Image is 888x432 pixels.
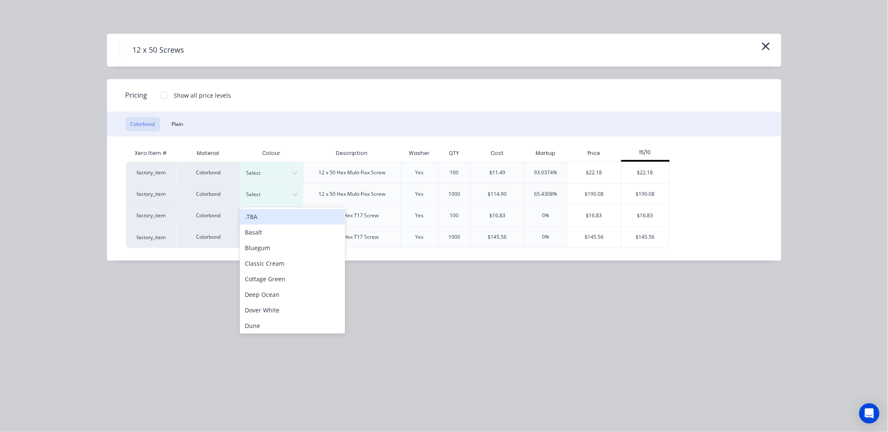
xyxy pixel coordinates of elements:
[622,227,669,248] div: $145.56
[488,233,507,241] div: $145.56
[240,209,345,225] div: .TBA
[534,190,558,198] div: 65.4308%
[329,143,374,164] div: Description
[489,212,505,219] div: $16.83
[319,190,385,198] div: 12 x 50 Hex Multi-Fixx Screw
[448,190,460,198] div: 1000
[240,287,345,303] div: Deep Ocean
[621,149,670,156] div: 15/10
[120,42,197,58] h4: 12 x 50 Screws
[126,90,148,100] span: Pricing
[568,162,621,183] div: $22.18
[450,169,459,176] div: 100
[177,183,240,205] div: Colorbond
[126,183,177,205] div: factory_item
[622,205,669,226] div: $16.83
[488,190,507,198] div: $114.90
[622,184,669,205] div: $190.08
[450,212,459,219] div: 100
[325,233,378,241] div: 12 x 50 Hex T17 Screw
[416,233,424,241] div: Yes
[174,91,231,100] div: Show all price levels
[489,169,505,176] div: $11.49
[177,162,240,183] div: Colorbond
[177,145,240,162] div: Material
[325,212,378,219] div: 12 x 50 Hex T17 Screw
[240,256,345,272] div: Classic Cream
[240,225,345,240] div: Basalt
[534,169,558,176] div: 93.0374%
[240,318,345,334] div: Dune
[416,212,424,219] div: Yes
[240,145,303,162] div: Colour
[126,145,177,162] div: Xero Item #
[448,233,460,241] div: 1000
[416,190,424,198] div: Yes
[470,145,524,162] div: Cost
[167,117,188,131] button: Plain
[542,212,550,219] div: 0%
[126,117,160,131] button: Colorbond
[568,227,621,248] div: $145.56
[240,303,345,318] div: Dover White
[443,143,466,164] div: QTY
[126,226,177,248] div: factory_item
[126,205,177,226] div: factory_item
[859,403,880,424] div: Open Intercom Messenger
[567,145,621,162] div: Price
[240,272,345,287] div: Cottage Green
[126,162,177,183] div: factory_item
[622,162,669,183] div: $22.18
[177,226,240,248] div: Colorbond
[524,145,567,162] div: Markup
[319,169,385,176] div: 12 x 50 Hex Multi-Fixx Screw
[416,169,424,176] div: Yes
[402,143,437,164] div: Washer
[568,184,621,205] div: $190.08
[568,205,621,226] div: $16.83
[177,205,240,226] div: Colorbond
[240,240,345,256] div: Bluegum
[542,233,550,241] div: 0%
